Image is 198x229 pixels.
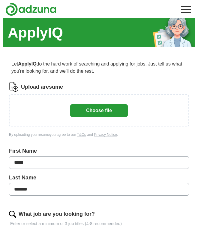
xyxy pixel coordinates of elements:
[9,147,189,155] label: First Name
[9,221,189,227] p: Enter or select a minimum of 3 job titles (4-8 recommended)
[9,82,19,92] img: CV Icon
[9,211,16,218] img: search.png
[5,2,56,16] img: Adzuna logo
[18,61,36,66] strong: ApplyIQ
[94,133,117,137] a: Privacy Notice
[8,22,63,44] h1: ApplyIQ
[19,210,95,218] label: What job are you looking for?
[179,3,193,16] button: Toggle main navigation menu
[21,83,63,91] label: Upload a resume
[9,58,189,77] p: Let do the hard work of searching and applying for jobs. Just tell us what you're looking for, an...
[9,132,189,137] div: By uploading your resume you agree to our and .
[9,174,189,182] label: Last Name
[70,104,128,117] button: Choose file
[77,133,86,137] a: T&Cs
